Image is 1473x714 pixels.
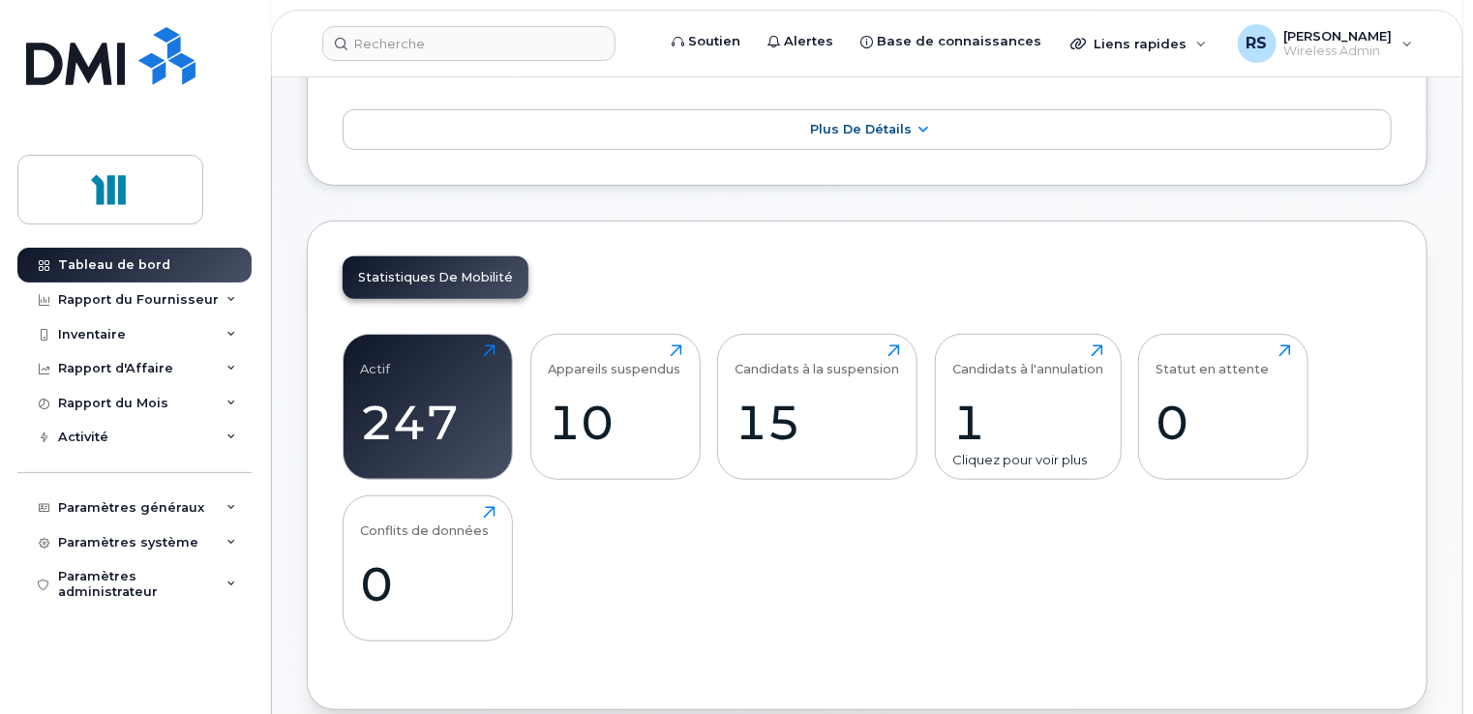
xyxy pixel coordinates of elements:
[361,344,391,376] div: Actif
[1157,344,1291,468] a: Statut en attente0
[1284,28,1393,44] span: [PERSON_NAME]
[1057,24,1220,63] div: Liens rapides
[1157,344,1270,376] div: Statut en attente
[1157,394,1291,451] div: 0
[952,451,1103,469] div: Cliquez pour voir plus
[1389,630,1458,699] iframe: Messenger Launcher
[361,344,496,468] a: Actif247
[1094,36,1187,51] span: Liens rapides
[952,344,1103,468] a: Candidats à l'annulation1Cliquez pour voir plus
[1247,32,1268,55] span: RS
[784,32,833,51] span: Alertes
[361,506,496,630] a: Conflits de données0
[754,22,847,61] a: Alertes
[952,394,1103,451] div: 1
[877,32,1041,51] span: Base de connaissances
[322,26,616,61] input: Recherche
[952,344,1103,376] div: Candidats à l'annulation
[688,32,740,51] span: Soutien
[810,122,912,136] span: Plus de détails
[736,344,900,468] a: Candidats à la suspension15
[361,506,490,538] div: Conflits de données
[361,555,496,612] div: 0
[736,394,900,451] div: 15
[548,394,682,451] div: 10
[548,344,682,468] a: Appareils suspendus10
[847,22,1055,61] a: Base de connaissances
[736,344,900,376] div: Candidats à la suspension
[658,22,754,61] a: Soutien
[1224,24,1427,63] div: Rémy, Serge
[1284,44,1393,59] span: Wireless Admin
[361,394,496,451] div: 247
[548,344,680,376] div: Appareils suspendus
